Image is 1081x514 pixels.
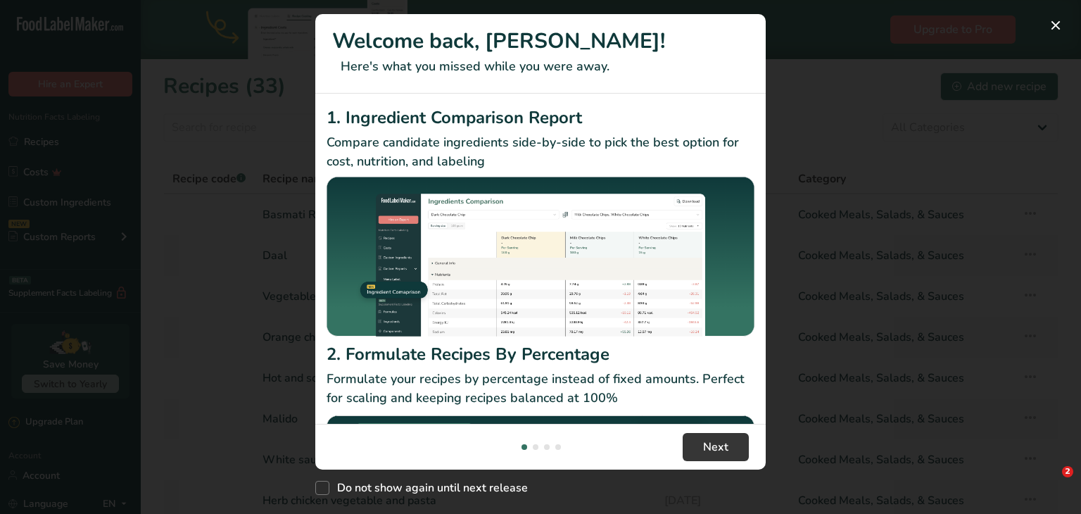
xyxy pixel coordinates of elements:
[327,105,754,130] h2: 1. Ingredient Comparison Report
[327,370,754,408] p: Formulate your recipes by percentage instead of fixed amounts. Perfect for scaling and keeping re...
[327,177,754,337] img: Ingredient Comparison Report
[703,439,728,456] span: Next
[327,133,754,171] p: Compare candidate ingredients side-by-side to pick the best option for cost, nutrition, and labeling
[329,481,528,495] span: Do not show again until next release
[1033,466,1067,500] iframe: Intercom live chat
[332,25,749,57] h1: Welcome back, [PERSON_NAME]!
[327,341,754,367] h2: 2. Formulate Recipes By Percentage
[683,433,749,461] button: Next
[332,57,749,76] p: Here's what you missed while you were away.
[1062,466,1073,477] span: 2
